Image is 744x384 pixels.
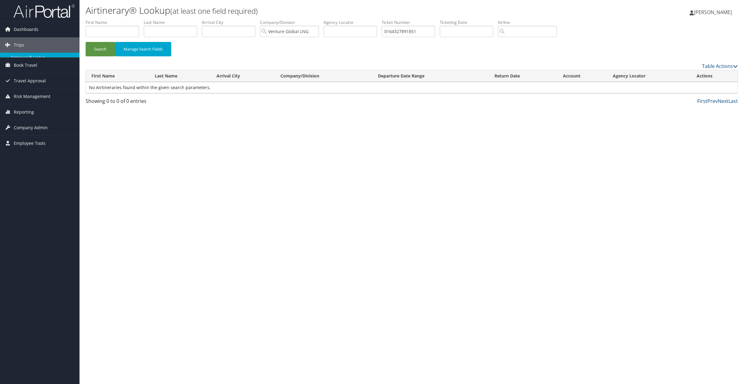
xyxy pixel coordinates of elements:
[14,58,37,73] span: Book Travel
[14,104,34,120] span: Reporting
[149,70,211,82] th: Last Name: activate to sort column ascending
[498,19,561,25] label: Airline
[702,63,738,70] a: Table Actions
[14,73,46,88] span: Travel Approval
[440,19,498,25] label: Ticketing Date
[14,22,39,37] span: Dashboards
[707,98,718,104] a: Prev
[14,120,48,135] span: Company Admin
[144,19,202,25] label: Last Name
[607,70,691,82] th: Agency Locator: activate to sort column ascending
[14,37,24,53] span: Trips
[694,9,732,16] span: [PERSON_NAME]
[697,98,707,104] a: First
[13,4,75,18] img: airportal-logo.png
[372,70,489,82] th: Departure Date Range: activate to sort column ascending
[14,89,50,104] span: Risk Management
[728,98,738,104] a: Last
[691,70,738,82] th: Actions
[14,136,46,151] span: Employee Tools
[324,19,382,25] label: Agency Locator
[690,3,738,21] a: [PERSON_NAME]
[275,70,372,82] th: Company/Division
[718,98,728,104] a: Next
[202,19,260,25] label: Arrival City
[86,82,738,93] td: No Airtineraries found within the given search parameters.
[170,6,258,16] small: (at least one field required)
[86,4,520,17] h1: Airtinerary® Lookup
[260,19,324,25] label: Company/Division
[86,42,115,56] button: Search
[86,19,144,25] label: First Name
[557,70,607,82] th: Account: activate to sort column ascending
[115,42,171,56] button: Manage Search Fields
[86,70,149,82] th: First Name: activate to sort column ascending
[489,70,558,82] th: Return Date: activate to sort column ascending
[86,97,242,108] div: Showing 0 to 0 of 0 entries
[382,19,440,25] label: Ticket Number
[211,70,275,82] th: Arrival City: activate to sort column ascending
